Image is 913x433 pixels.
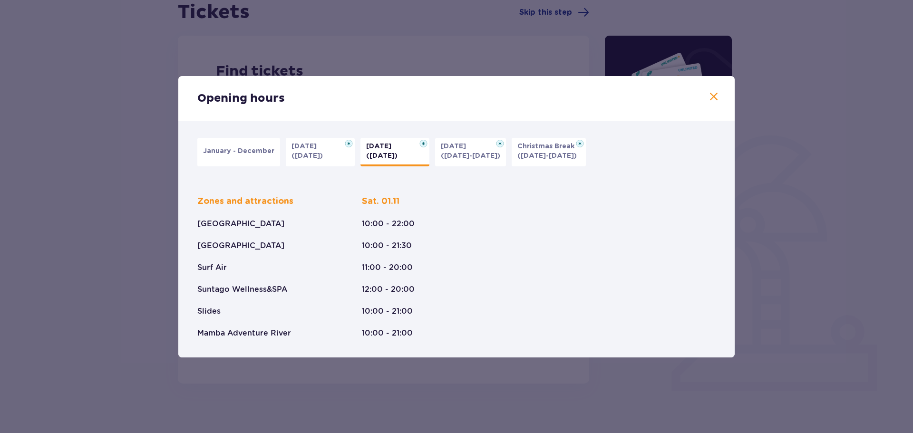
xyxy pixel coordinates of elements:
[197,306,221,317] p: Slides
[441,142,472,151] p: [DATE]
[362,284,415,295] p: 12:00 - 20:00
[203,146,274,156] p: January - December
[362,262,413,273] p: 11:00 - 20:00
[362,219,415,229] p: 10:00 - 22:00
[197,196,293,207] p: Zones and attractions
[362,328,413,338] p: 10:00 - 21:00
[197,262,227,273] p: Surf Air
[197,241,284,251] p: [GEOGRAPHIC_DATA]
[435,138,506,166] button: [DATE]([DATE]-[DATE])
[197,91,285,106] p: Opening hours
[366,142,397,151] p: [DATE]
[197,138,280,166] button: January - December
[197,284,287,295] p: Suntago Wellness&SPA
[197,219,284,229] p: [GEOGRAPHIC_DATA]
[517,142,580,151] p: Christmas Break
[360,138,429,166] button: [DATE]([DATE])
[291,151,323,161] p: ([DATE])
[366,151,398,161] p: ([DATE])
[441,151,500,161] p: ([DATE]-[DATE])
[291,142,322,151] p: [DATE]
[517,151,577,161] p: ([DATE]-[DATE])
[362,306,413,317] p: 10:00 - 21:00
[512,138,586,166] button: Christmas Break([DATE]-[DATE])
[286,138,355,166] button: [DATE]([DATE])
[362,241,412,251] p: 10:00 - 21:30
[197,328,291,338] p: Mamba Adventure River
[362,196,399,207] p: Sat. 01.11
